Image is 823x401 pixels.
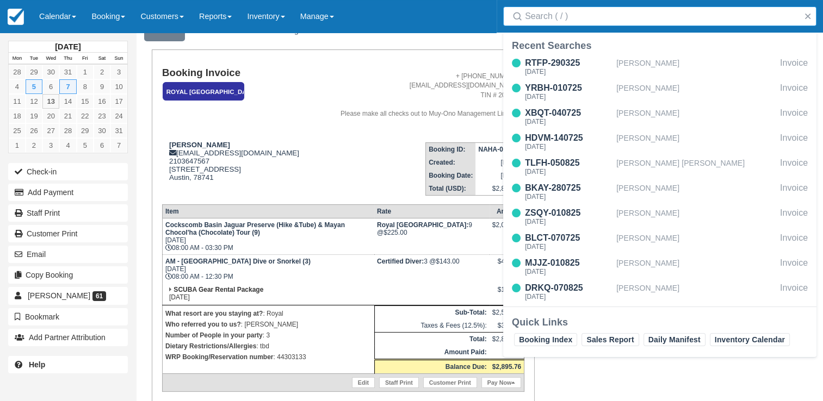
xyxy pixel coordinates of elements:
div: Invoice [780,156,808,177]
a: Royal [GEOGRAPHIC_DATA] [162,82,240,102]
address: + [PHONE_NUMBER] [EMAIL_ADDRESS][DOMAIN_NAME] TIN # 206604 Please make all checks out to Muy-Ono ... [319,72,521,118]
em: Royal [GEOGRAPHIC_DATA] [163,82,244,101]
a: XBQT-040725[DATE][PERSON_NAME]Invoice [503,106,816,127]
div: [DATE] [525,118,612,125]
div: RTFP-290325 [525,57,612,70]
span: [PERSON_NAME] [28,291,90,300]
a: 25 [9,123,26,138]
div: [DATE] [525,168,612,175]
div: DRKQ-070825 [525,281,612,295]
strong: [DATE] [55,42,81,51]
strong: Certified Diver [377,258,424,265]
a: 28 [9,65,26,79]
div: TLFH-050825 [525,156,612,170]
td: $2,895.76 [475,182,524,196]
a: 30 [42,65,59,79]
div: XBQT-040725 [525,106,612,120]
a: 22 [77,109,94,123]
a: Daily Manifest [643,333,706,346]
div: Invoice [780,106,808,127]
a: 26 [26,123,42,138]
th: Booking ID: [426,142,476,156]
b: Help [29,360,45,369]
div: ZSQY-010825 [525,206,612,220]
th: Booking Date: [426,169,476,182]
a: MJJZ-010825[DATE][PERSON_NAME]Invoice [503,256,816,277]
a: 31 [110,123,127,138]
a: Staff Print [379,377,419,388]
div: Invoice [780,281,808,302]
div: Quick Links [512,316,808,329]
td: Taxes & Fees (12.5%): [374,319,490,333]
div: [PERSON_NAME] [616,256,776,277]
span: $225.00 [383,229,407,236]
td: [DATE] [162,283,374,305]
div: Invoice [780,206,808,227]
div: $429.00 [492,258,521,274]
div: [DATE] [525,93,612,100]
p: : 3 [165,330,372,341]
button: Copy Booking [8,266,128,284]
div: $120.00 [492,286,521,302]
div: Recent Searches [512,39,808,52]
div: [PERSON_NAME] [PERSON_NAME] [616,156,776,177]
div: [PERSON_NAME] [616,281,776,302]
a: 2 [26,138,42,153]
th: Amount Paid: [374,346,490,360]
div: [PERSON_NAME] [616,231,776,252]
div: [DATE] [525,143,612,150]
td: [DATE] 08:00 AM - 03:30 PM [162,218,374,254]
th: Wed [42,53,59,65]
div: [DATE] [525,293,612,300]
strong: What resort are you staying at? [165,310,263,317]
a: 20 [42,109,59,123]
a: HDVM-140725[DATE][PERSON_NAME]Invoice [503,131,816,152]
p: : [PERSON_NAME] [165,319,372,330]
a: 29 [77,123,94,138]
a: 7 [59,79,76,94]
a: 3 [110,65,127,79]
th: Sat [94,53,110,65]
th: Total: [374,332,490,346]
a: 10 [110,79,127,94]
td: [DATE] [475,169,524,182]
a: 24 [110,109,127,123]
a: 8 [77,79,94,94]
th: Sun [110,53,127,65]
a: Customer Print [8,225,128,242]
a: 1 [9,138,26,153]
th: Sub-Total: [374,305,490,319]
a: Sales Report [581,333,639,346]
td: 3 @ [374,254,490,283]
a: 21 [59,109,76,123]
button: Check-in [8,163,128,180]
a: 29 [26,65,42,79]
div: [PERSON_NAME] [616,82,776,102]
td: $0.00 [490,346,524,360]
a: YRBH-010725[DATE][PERSON_NAME]Invoice [503,82,816,102]
div: [EMAIL_ADDRESS][DOMAIN_NAME] 2103647567 [STREET_ADDRESS] Austin, 78741 [162,141,315,195]
a: 11 [9,94,26,109]
a: 1 [77,65,94,79]
td: $321.76 [490,319,524,333]
strong: $2,895.76 [492,363,521,371]
p: : tbd [165,341,372,352]
a: Customer Print [423,377,477,388]
a: 14 [59,94,76,109]
div: [PERSON_NAME] [616,131,776,152]
button: Add Partner Attribution [8,329,128,346]
th: Total (USD): [426,182,476,196]
div: Invoice [780,181,808,202]
td: 9 @ [374,218,490,254]
div: [DATE] [525,218,612,225]
a: Booking Index [514,333,577,346]
a: 16 [94,94,110,109]
a: 5 [26,79,42,94]
p: : Royal [165,308,372,319]
a: RTFP-290325[DATE][PERSON_NAME]Invoice [503,57,816,77]
a: 31 [59,65,76,79]
span: 61 [92,291,106,301]
th: Created: [426,156,476,169]
td: [DATE] [475,156,524,169]
a: 5 [77,138,94,153]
